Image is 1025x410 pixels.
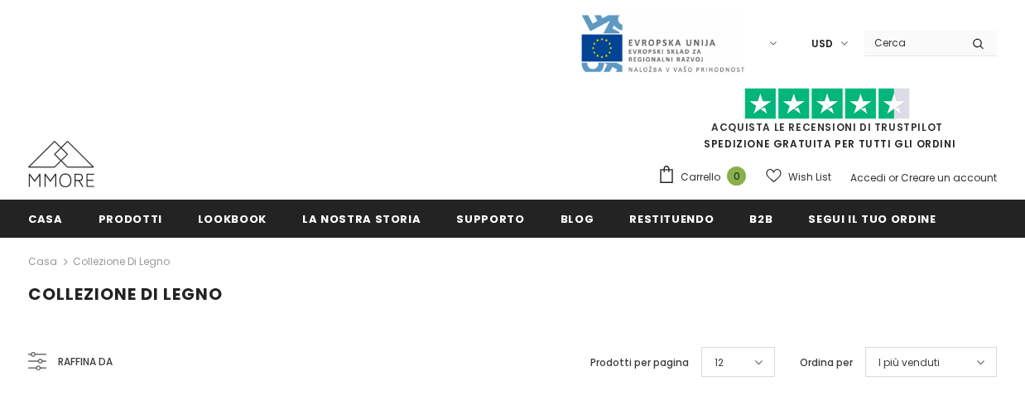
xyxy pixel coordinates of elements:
[99,211,162,227] span: Prodotti
[811,36,833,52] span: USD
[73,254,170,268] a: Collezione di legno
[590,355,689,371] label: Prodotti per pagina
[58,353,113,371] span: Raffina da
[800,355,853,371] label: Ordina per
[580,13,745,74] img: Javni Razpis
[28,282,223,306] span: Collezione di legno
[99,200,162,237] a: Prodotti
[878,355,940,371] span: I più venduti
[28,141,94,187] img: Casi MMORE
[749,200,772,237] a: B2B
[888,171,898,185] span: or
[727,166,746,186] span: 0
[561,211,594,227] span: Blog
[808,211,936,227] span: Segui il tuo ordine
[864,31,960,55] input: Search Site
[456,211,524,227] span: supporto
[28,252,57,272] a: Casa
[629,200,714,237] a: Restituendo
[580,36,745,50] a: Javni Razpis
[302,200,421,237] a: La nostra storia
[788,169,831,186] span: Wish List
[198,200,267,237] a: Lookbook
[198,211,267,227] span: Lookbook
[711,120,943,134] a: Acquista le recensioni di TrustPilot
[715,355,724,371] span: 12
[561,200,594,237] a: Blog
[901,171,997,185] a: Creare un account
[657,165,754,190] a: Carrello 0
[749,211,772,227] span: B2B
[766,162,831,191] a: Wish List
[302,211,421,227] span: La nostra storia
[681,169,720,186] span: Carrello
[28,211,63,227] span: Casa
[629,211,714,227] span: Restituendo
[657,95,997,151] span: SPEDIZIONE GRATUITA PER TUTTI GLI ORDINI
[744,88,910,120] img: Fidati di Pilot Stars
[808,200,936,237] a: Segui il tuo ordine
[28,200,63,237] a: Casa
[850,171,886,185] a: Accedi
[456,200,524,237] a: supporto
